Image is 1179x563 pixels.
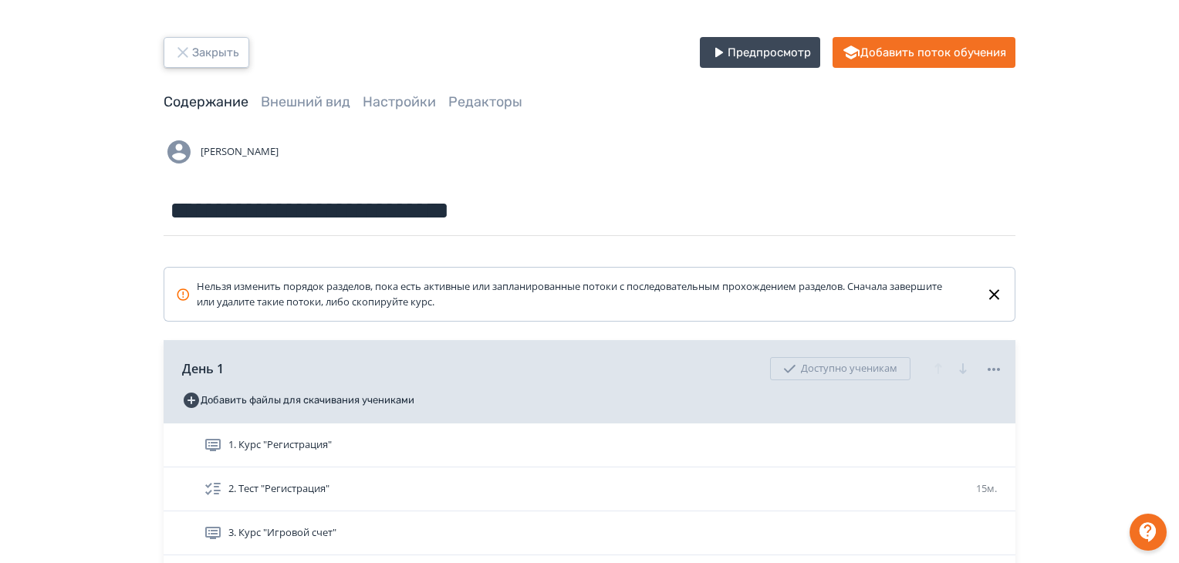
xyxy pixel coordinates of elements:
button: Добавить файлы для скачивания учениками [182,388,414,413]
span: 1. Курс "Регистрация" [228,437,332,453]
span: День 1 [182,359,224,378]
a: Внешний вид [261,93,350,110]
span: 15м. [976,481,997,495]
a: Редакторы [448,93,522,110]
div: Доступно ученикам [770,357,910,380]
button: Закрыть [164,37,249,68]
div: Нельзя изменить порядок разделов, пока есть активные или запланированные потоки с последовательны... [176,279,961,309]
button: Предпросмотр [700,37,820,68]
a: Настройки [363,93,436,110]
span: 2. Тест "Регистрация" [228,481,329,497]
span: 3. Курс "Игровой счет" [228,525,336,541]
div: 3. Курс "Игровой счет" [164,511,1015,555]
span: [PERSON_NAME] [201,144,279,160]
button: Добавить поток обучения [833,37,1015,68]
div: 1. Курс "Регистрация" [164,423,1015,467]
a: Содержание [164,93,248,110]
div: 2. Тест "Регистрация"15м. [164,467,1015,511]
